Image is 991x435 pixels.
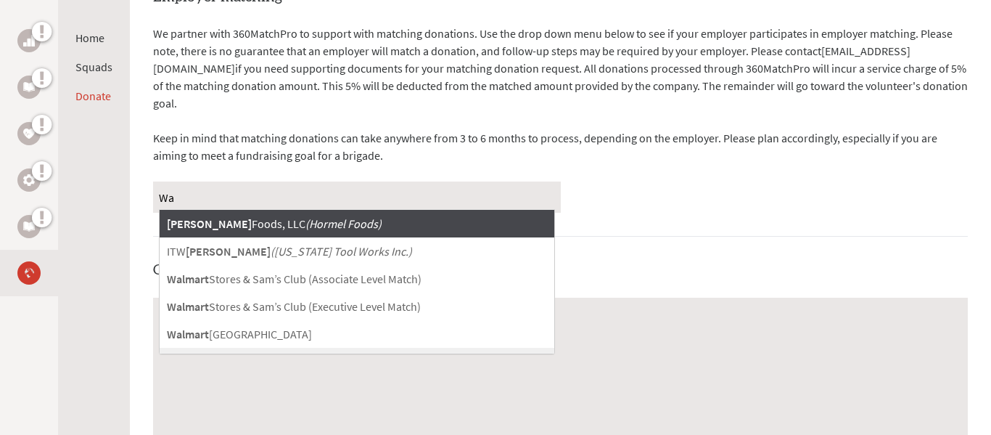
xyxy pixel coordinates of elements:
a: Education [17,76,41,99]
li: Donate [75,87,112,105]
img: Health [23,129,35,138]
input: Search for company... [159,184,555,210]
a: Home [75,31,104,45]
em: ( [US_STATE] Tool Works Inc. ) [271,244,412,259]
img: STEM [23,174,35,186]
a: Donate [75,89,111,103]
a: Medical [17,261,41,285]
img: Impact [23,221,35,232]
b: [PERSON_NAME] [186,244,271,259]
b: [PERSON_NAME] [167,216,252,231]
p: We partner with 360MatchPro to support with matching donations. Use the drop down menu below to s... [153,25,968,112]
span: Stores & Sam’s Club (Executive Level Match) [167,299,421,314]
b: Walmart [167,272,209,286]
a: Business [17,29,41,52]
em: ( Hormel Foods ) [305,216,382,231]
img: Medical [23,267,35,279]
img: Business [23,35,35,46]
span: ITW [167,244,271,259]
li: Squads [75,58,112,76]
span: Stores & Sam’s Club (Associate Level Match) [167,272,422,286]
img: Education [23,82,35,92]
a: Health [17,122,41,145]
a: Squads [75,60,112,74]
li: Home [75,29,112,46]
span: Foods, LLC [167,216,305,231]
a: STEM [17,168,41,192]
b: Walmart [167,299,209,314]
b: Walmart [167,327,209,341]
p: Keep in mind that matching donations can take anywhere from 3 to 6 months to process, depending o... [153,129,968,164]
label: Comment [153,263,218,277]
a: Impact [17,215,41,238]
span: [GEOGRAPHIC_DATA] [167,327,312,341]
